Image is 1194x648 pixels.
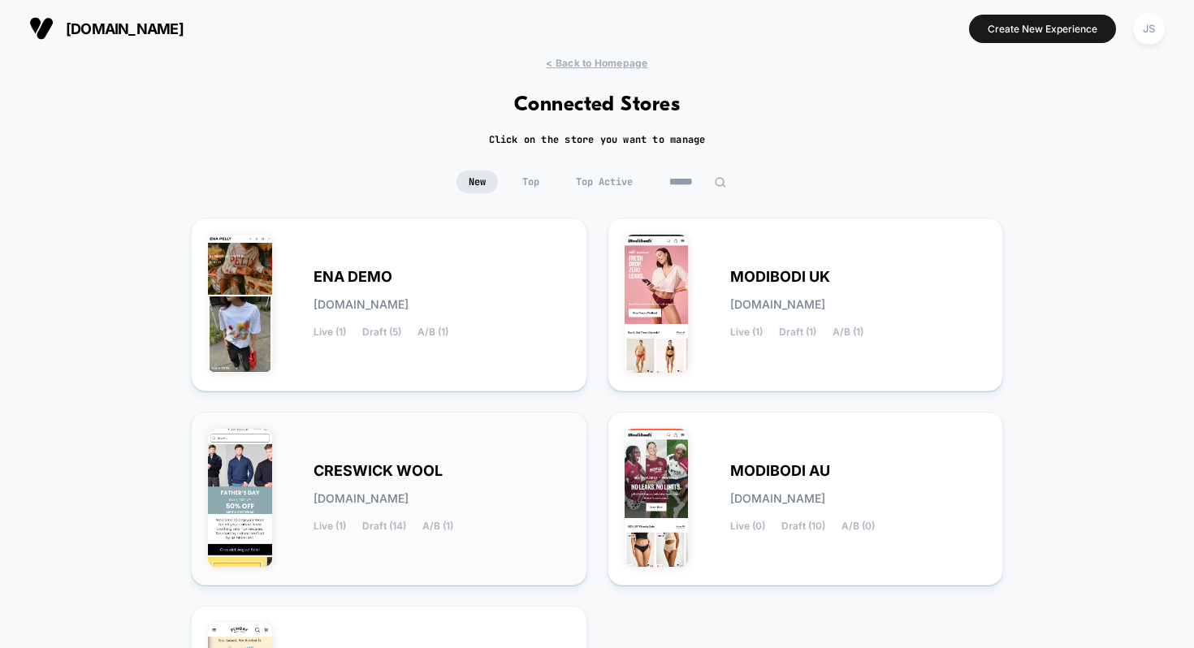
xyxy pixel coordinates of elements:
[730,271,830,283] span: MODIBODI UK
[730,493,825,504] span: [DOMAIN_NAME]
[314,299,409,310] span: [DOMAIN_NAME]
[510,171,552,193] span: Top
[417,326,448,338] span: A/B (1)
[730,299,825,310] span: [DOMAIN_NAME]
[314,326,346,338] span: Live (1)
[779,326,816,338] span: Draft (1)
[833,326,863,338] span: A/B (1)
[781,521,825,532] span: Draft (10)
[24,15,188,41] button: [DOMAIN_NAME]
[489,133,706,146] h2: Click on the store you want to manage
[29,16,54,41] img: Visually logo
[841,521,875,532] span: A/B (0)
[546,57,647,69] span: < Back to Homepage
[362,326,401,338] span: Draft (5)
[969,15,1116,43] button: Create New Experience
[1133,13,1165,45] div: JS
[314,271,392,283] span: ENA DEMO
[714,176,726,188] img: edit
[314,465,443,477] span: CRESWICK WOOL
[514,93,681,117] h1: Connected Stores
[66,20,184,37] span: [DOMAIN_NAME]
[314,493,409,504] span: [DOMAIN_NAME]
[208,235,272,373] img: ENA_DEMO
[730,465,830,477] span: MODIBODI AU
[422,521,453,532] span: A/B (1)
[208,429,272,567] img: CRESWICK_WOOL
[564,171,645,193] span: Top Active
[730,326,763,338] span: Live (1)
[314,521,346,532] span: Live (1)
[625,429,689,567] img: MODIBODI_AU
[625,235,689,373] img: MODIBODI_UK
[730,521,765,532] span: Live (0)
[362,521,406,532] span: Draft (14)
[456,171,498,193] span: New
[1128,12,1170,45] button: JS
